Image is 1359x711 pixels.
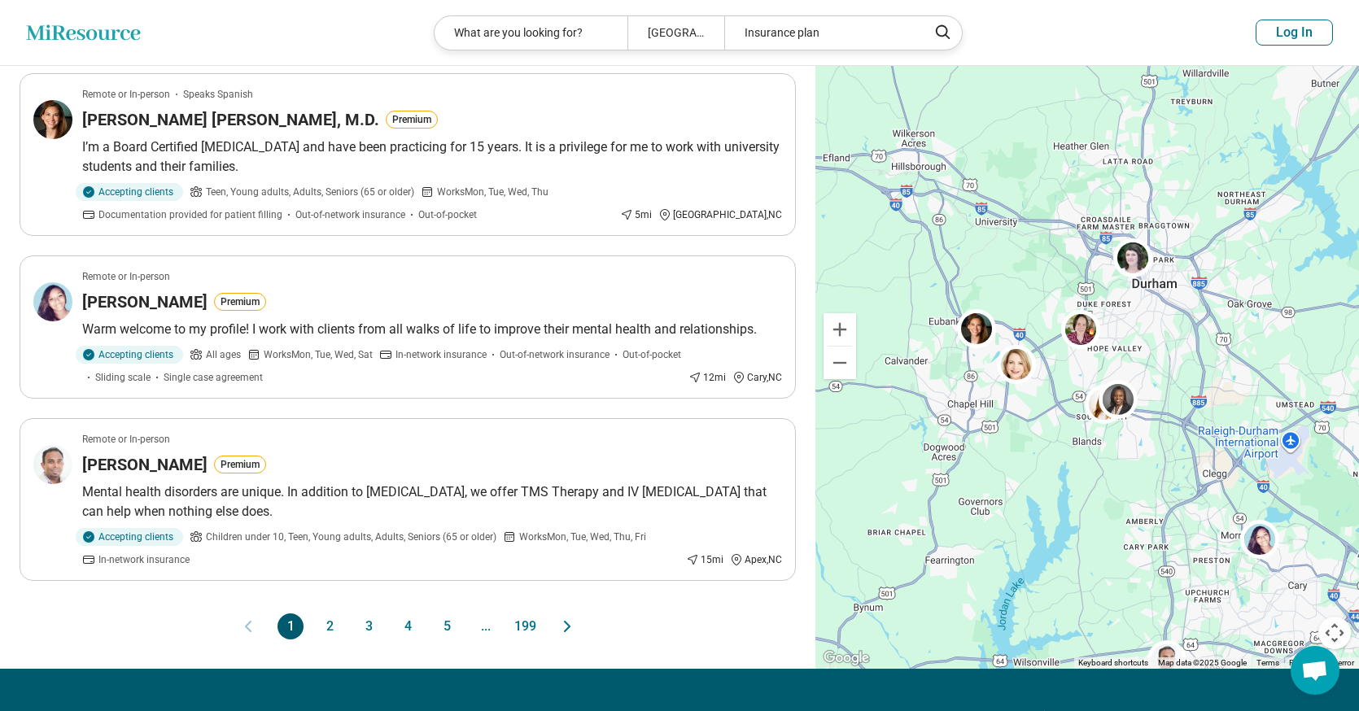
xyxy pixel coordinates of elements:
button: Premium [386,111,438,129]
button: 5 [434,613,460,639]
a: Terms (opens in new tab) [1256,658,1279,667]
div: Cary , NC [732,370,782,385]
p: I’m a Board Certified [MEDICAL_DATA] and have been practicing for 15 years. It is a privilege for... [82,137,782,177]
div: What are you looking for? [435,16,627,50]
div: 15 mi [686,552,723,567]
h3: [PERSON_NAME] [82,453,208,476]
span: Works Mon, Tue, Wed, Sat [264,347,373,362]
p: Remote or In-person [82,269,170,284]
span: Teen, Young adults, Adults, Seniors (65 or older) [206,185,414,199]
span: In-network insurance [98,552,190,567]
button: Premium [214,456,266,473]
button: Log In [1256,20,1333,46]
p: Mental health disorders are unique. In addition to [MEDICAL_DATA], we offer TMS Therapy and IV [M... [82,482,782,521]
div: [GEOGRAPHIC_DATA] [627,16,724,50]
div: Apex , NC [730,552,782,567]
button: Previous page [238,613,258,639]
div: Open chat [1291,646,1339,695]
span: In-network insurance [395,347,487,362]
span: ... [473,613,499,639]
button: Zoom in [824,313,856,346]
span: Out-of-network insurance [295,207,405,222]
span: All ages [206,347,241,362]
span: Out-of-pocket [418,207,477,222]
button: 3 [356,613,382,639]
div: 5 mi [620,207,652,222]
button: Zoom out [824,347,856,379]
p: Remote or In-person [82,432,170,447]
button: Next page [557,613,577,639]
a: Open this area in Google Maps (opens a new window) [819,648,873,669]
p: Remote or In-person [82,87,170,102]
div: 12 mi [688,370,726,385]
span: Speaks Spanish [183,87,253,102]
h3: [PERSON_NAME] [82,290,208,313]
button: Premium [214,293,266,311]
span: Documentation provided for patient filling [98,207,282,222]
div: Accepting clients [76,183,183,201]
span: Out-of-network insurance [500,347,610,362]
span: Sliding scale [95,370,151,385]
div: Accepting clients [76,528,183,546]
span: Works Mon, Tue, Wed, Thu, Fri [519,530,646,544]
a: Report a map error [1289,658,1354,667]
button: 199 [512,613,538,639]
div: Insurance plan [724,16,917,50]
button: Map camera controls [1318,617,1351,649]
button: 4 [395,613,421,639]
span: Single case agreement [164,370,263,385]
div: [GEOGRAPHIC_DATA] , NC [658,207,782,222]
span: Children under 10, Teen, Young adults, Adults, Seniors (65 or older) [206,530,496,544]
button: 1 [277,613,304,639]
span: Works Mon, Tue, Wed, Thu [437,185,548,199]
div: Accepting clients [76,346,183,364]
span: Out-of-pocket [623,347,681,362]
span: Map data ©2025 Google [1158,658,1247,667]
img: Google [819,648,873,669]
button: Keyboard shortcuts [1078,657,1148,669]
h3: [PERSON_NAME] [PERSON_NAME], M.D. [82,108,379,131]
p: Warm welcome to my profile! I work with clients from all walks of life to improve their mental he... [82,320,782,339]
button: 2 [317,613,343,639]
